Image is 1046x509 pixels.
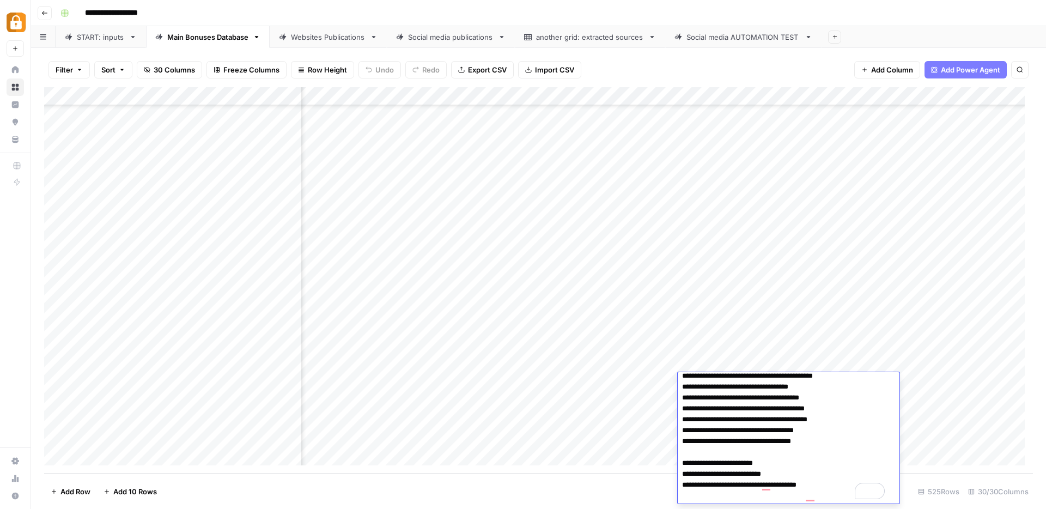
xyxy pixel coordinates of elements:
[854,61,920,78] button: Add Column
[941,64,1000,75] span: Add Power Agent
[167,32,248,43] div: Main Bonuses Database
[94,61,132,78] button: Sort
[146,26,270,48] a: Main Bonuses Database
[7,96,24,113] a: Insights
[44,483,97,500] button: Add Row
[7,487,24,505] button: Help + Support
[7,13,26,32] img: Adzz Logo
[113,486,157,497] span: Add 10 Rows
[7,61,24,78] a: Home
[7,78,24,96] a: Browse
[270,26,387,48] a: Websites Publications
[451,61,514,78] button: Export CSV
[101,64,115,75] span: Sort
[686,32,800,43] div: Social media AUTOMATION TEST
[665,26,822,48] a: Social media AUTOMATION TEST
[535,64,574,75] span: Import CSV
[7,9,24,36] button: Workspace: Adzz
[60,486,90,497] span: Add Row
[515,26,665,48] a: another grid: extracted sources
[375,64,394,75] span: Undo
[7,113,24,131] a: Opportunities
[358,61,401,78] button: Undo
[223,64,279,75] span: Freeze Columns
[387,26,515,48] a: Social media publications
[408,32,494,43] div: Social media publications
[154,64,195,75] span: 30 Columns
[97,483,163,500] button: Add 10 Rows
[291,61,354,78] button: Row Height
[56,26,146,48] a: START: inputs
[518,61,581,78] button: Import CSV
[137,61,202,78] button: 30 Columns
[925,61,1007,78] button: Add Power Agent
[7,470,24,487] a: Usage
[7,131,24,148] a: Your Data
[77,32,125,43] div: START: inputs
[291,32,366,43] div: Websites Publications
[7,452,24,470] a: Settings
[964,483,1033,500] div: 30/30 Columns
[422,64,440,75] span: Redo
[468,64,507,75] span: Export CSV
[914,483,964,500] div: 525 Rows
[308,64,347,75] span: Row Height
[536,32,644,43] div: another grid: extracted sources
[678,336,891,504] textarea: To enrich screen reader interactions, please activate Accessibility in Grammarly extension settings
[206,61,287,78] button: Freeze Columns
[56,64,73,75] span: Filter
[405,61,447,78] button: Redo
[48,61,90,78] button: Filter
[871,64,913,75] span: Add Column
